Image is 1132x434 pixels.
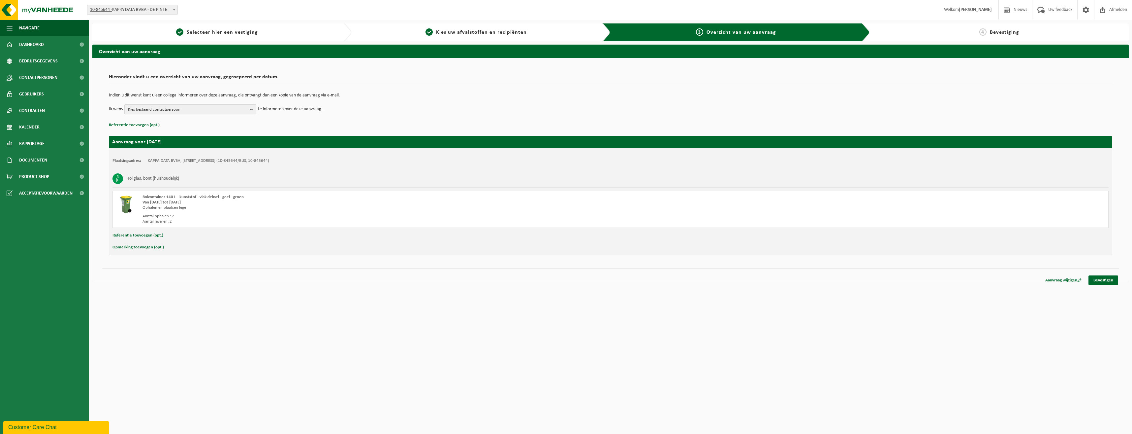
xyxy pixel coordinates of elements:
a: 1Selecteer hier een vestiging [96,28,338,36]
button: Referentie toevoegen (opt.) [112,231,163,240]
span: Kalender [19,119,40,135]
p: Indien u dit wenst kunt u een collega informeren over deze aanvraag, die ontvangt dan een kopie v... [109,93,1112,98]
strong: [PERSON_NAME] [959,7,992,12]
p: Ik wens [109,104,123,114]
h3: Hol glas, bont (huishoudelijk) [126,173,179,184]
button: Kies bestaand contactpersoon [124,104,256,114]
span: Rapportage [19,135,45,152]
tcxspan: Call 10-845644 - via 3CX [90,7,112,12]
button: Referentie toevoegen (opt.) [109,121,160,129]
a: Aanvraag wijzigen [1040,275,1086,285]
td: KAPPA DATA BVBA, [STREET_ADDRESS] (10-845644/BUS, 10-845644) [148,158,269,163]
a: 2Kies uw afvalstoffen en recipiënten [355,28,598,36]
span: Kies uw afvalstoffen en recipiënten [436,30,527,35]
span: 2 [425,28,433,36]
span: Rolcontainer 140 L - kunststof - vlak deksel - geel - groen [142,195,244,199]
strong: Aanvraag voor [DATE] [112,139,162,145]
span: Contracten [19,102,45,119]
span: Selecteer hier een vestiging [187,30,258,35]
span: 10-845644 - KAPPA DATA BVBA - DE PINTE [87,5,177,15]
p: te informeren over deze aanvraag. [258,104,323,114]
strong: Van [DATE] tot [DATE] [142,200,181,204]
span: Bedrijfsgegevens [19,53,58,69]
iframe: chat widget [3,419,110,434]
strong: Plaatsingsadres: [112,159,141,163]
span: Bevestiging [990,30,1019,35]
h2: Overzicht van uw aanvraag [92,45,1129,57]
div: Aantal ophalen : 2 [142,214,637,219]
span: Dashboard [19,36,44,53]
span: Overzicht van uw aanvraag [707,30,776,35]
button: Opmerking toevoegen (opt.) [112,243,164,252]
span: 3 [696,28,703,36]
a: Bevestigen [1088,275,1118,285]
span: 4 [979,28,987,36]
span: Product Shop [19,168,49,185]
span: Documenten [19,152,47,168]
span: Acceptatievoorwaarden [19,185,73,201]
span: 1 [176,28,183,36]
div: Aantal leveren: 2 [142,219,637,224]
img: WB-0140-HPE-GN-50.png [116,195,136,214]
span: Gebruikers [19,86,44,102]
h2: Hieronder vindt u een overzicht van uw aanvraag, gegroepeerd per datum. [109,74,1112,83]
span: Navigatie [19,20,40,36]
span: Contactpersonen [19,69,57,86]
div: Ophalen en plaatsen lege [142,205,637,210]
span: Kies bestaand contactpersoon [128,105,247,115]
